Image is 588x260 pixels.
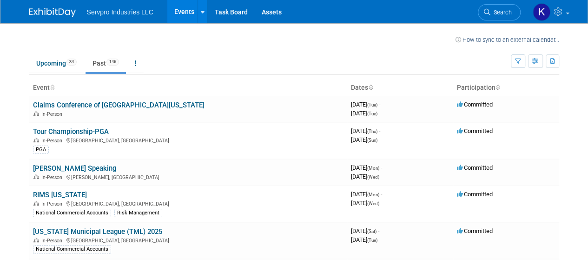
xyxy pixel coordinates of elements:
span: In-Person [41,238,65,244]
a: Upcoming34 [29,54,84,72]
span: Committed [457,101,493,108]
a: RIMS [US_STATE] [33,191,87,199]
span: [DATE] [351,191,382,198]
span: Committed [457,227,493,234]
span: In-Person [41,138,65,144]
span: (Sat) [367,229,377,234]
th: Participation [453,80,559,96]
span: - [379,101,380,108]
span: In-Person [41,111,65,117]
span: [DATE] [351,110,377,117]
span: [DATE] [351,127,380,134]
img: Kevin Wofford [533,3,550,21]
div: National Commercial Accounts [33,245,111,253]
span: (Sun) [367,138,377,143]
span: [DATE] [351,200,379,207]
a: Sort by Event Name [50,84,54,91]
span: 146 [106,59,119,66]
a: Search [478,4,521,20]
span: - [378,227,379,234]
span: 34 [66,59,77,66]
span: (Wed) [367,174,379,180]
img: In-Person Event [33,138,39,142]
span: Committed [457,127,493,134]
span: (Mon) [367,166,379,171]
span: [DATE] [351,236,377,243]
span: [DATE] [351,101,380,108]
span: (Thu) [367,129,377,134]
span: - [379,127,380,134]
span: In-Person [41,174,65,180]
a: [PERSON_NAME] Speaking [33,164,116,173]
span: Committed [457,164,493,171]
span: In-Person [41,201,65,207]
span: - [381,191,382,198]
span: [DATE] [351,164,382,171]
img: In-Person Event [33,201,39,206]
img: ExhibitDay [29,8,76,17]
span: [DATE] [351,136,377,143]
div: [GEOGRAPHIC_DATA], [GEOGRAPHIC_DATA] [33,200,344,207]
img: In-Person Event [33,174,39,179]
a: Past146 [86,54,126,72]
img: In-Person Event [33,111,39,116]
span: [DATE] [351,227,379,234]
span: Committed [457,191,493,198]
div: PGA [33,146,49,154]
img: In-Person Event [33,238,39,242]
a: Claims Conference of [GEOGRAPHIC_DATA][US_STATE] [33,101,205,109]
span: Search [490,9,512,16]
span: - [381,164,382,171]
div: National Commercial Accounts [33,209,111,217]
a: Tour Championship-PGA [33,127,109,136]
a: [US_STATE] Municipal League (TML) 2025 [33,227,162,236]
span: (Wed) [367,201,379,206]
span: [DATE] [351,173,379,180]
th: Event [29,80,347,96]
span: (Tue) [367,111,377,116]
span: (Tue) [367,238,377,243]
div: [PERSON_NAME], [GEOGRAPHIC_DATA] [33,173,344,180]
div: [GEOGRAPHIC_DATA], [GEOGRAPHIC_DATA] [33,236,344,244]
a: Sort by Participation Type [496,84,500,91]
span: Servpro Industries LLC [87,8,153,16]
span: (Tue) [367,102,377,107]
span: (Mon) [367,192,379,197]
a: Sort by Start Date [368,84,373,91]
a: How to sync to an external calendar... [456,36,559,43]
div: [GEOGRAPHIC_DATA], [GEOGRAPHIC_DATA] [33,136,344,144]
div: Risk Management [114,209,162,217]
th: Dates [347,80,453,96]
